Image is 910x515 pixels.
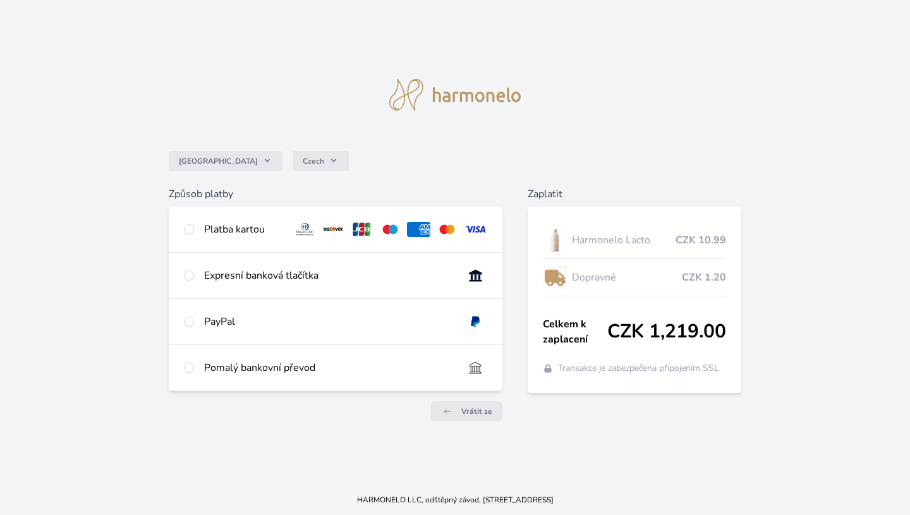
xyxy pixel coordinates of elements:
[204,222,284,237] div: Platba kartou
[543,317,608,347] span: Celkem k zaplacení
[464,222,487,237] img: visa.svg
[572,270,682,285] span: Dopravné
[464,360,487,375] img: bankTransfer_IBAN.svg
[293,222,317,237] img: diners.svg
[204,360,454,375] div: Pomalý bankovní převod
[543,262,567,293] img: delivery-lo.png
[322,222,345,237] img: discover.svg
[169,151,282,171] button: [GEOGRAPHIC_DATA]
[379,222,402,237] img: maestro.svg
[607,320,726,343] span: CZK 1,219.00
[169,186,502,202] h6: Způsob platby
[431,401,502,421] a: Vrátit se
[676,233,726,248] span: CZK 10.99
[303,156,324,166] span: Czech
[389,79,521,111] img: logo.svg
[204,268,454,283] div: Expresní banková tlačítka
[558,362,719,375] span: Transakce je zabezpečena připojením SSL
[204,314,454,329] div: PayPal
[293,151,349,171] button: Czech
[572,233,676,248] span: Harmonelo Lacto
[464,314,487,329] img: paypal.svg
[179,156,258,166] span: [GEOGRAPHIC_DATA]
[350,222,373,237] img: jcb.svg
[543,224,567,256] img: CLEAN_LACTO_se_stinem_x-hi-lo.jpg
[407,222,430,237] img: amex.svg
[461,406,492,416] span: Vrátit se
[435,222,459,237] img: mc.svg
[682,270,726,285] span: CZK 1.20
[464,268,487,283] img: onlineBanking_CZ.svg
[528,186,742,202] h6: Zaplatit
